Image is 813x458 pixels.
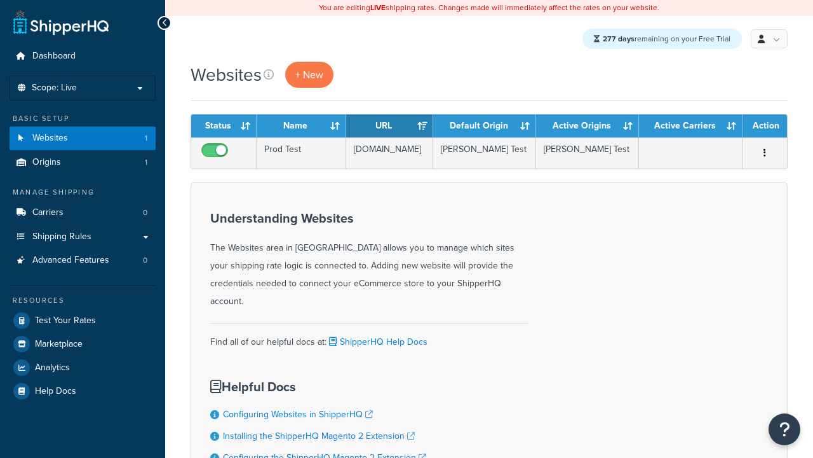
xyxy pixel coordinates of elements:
div: Resources [10,295,156,306]
a: + New [285,62,333,88]
a: Installing the ShipperHQ Magento 2 Extension [223,429,415,443]
li: Carriers [10,201,156,225]
a: Websites 1 [10,127,156,150]
div: Basic Setup [10,113,156,124]
span: + New [295,67,323,82]
a: Advanced Features 0 [10,249,156,272]
strong: 277 days [603,33,635,45]
span: 0 [143,255,147,266]
div: The Websites area in [GEOGRAPHIC_DATA] allows you to manage which sites your shipping rate logic ... [210,211,528,310]
td: Prod Test [257,137,346,169]
h3: Helpful Docs [210,380,439,394]
th: Active Carriers: activate to sort column ascending [639,114,742,137]
a: ShipperHQ Home [13,10,109,35]
span: Scope: Live [32,83,77,94]
span: Origins [32,157,61,168]
span: 1 [145,157,147,168]
a: Dashboard [10,45,156,68]
span: Dashboard [32,51,76,62]
span: Analytics [35,363,70,373]
span: Shipping Rules [32,232,91,242]
div: remaining on your Free Trial [582,29,742,49]
a: Test Your Rates [10,309,156,332]
span: 1 [145,133,147,144]
a: Analytics [10,356,156,379]
a: Origins 1 [10,151,156,174]
th: Status: activate to sort column ascending [191,114,257,137]
li: Websites [10,127,156,150]
li: Advanced Features [10,249,156,272]
h3: Understanding Websites [210,211,528,225]
a: Carriers 0 [10,201,156,225]
button: Open Resource Center [769,413,800,445]
th: Name: activate to sort column ascending [257,114,346,137]
li: Origins [10,151,156,174]
th: Action [742,114,787,137]
span: 0 [143,207,147,218]
b: LIVE [370,2,386,13]
span: Carriers [32,207,64,218]
span: Help Docs [35,386,76,397]
th: URL: activate to sort column ascending [346,114,433,137]
td: [PERSON_NAME] Test [433,137,536,169]
th: Active Origins: activate to sort column ascending [536,114,639,137]
span: Websites [32,133,68,144]
td: [PERSON_NAME] Test [536,137,639,169]
div: Find all of our helpful docs at: [210,323,528,351]
span: Marketplace [35,339,83,350]
td: [DOMAIN_NAME] [346,137,433,169]
h1: Websites [191,62,262,87]
span: Test Your Rates [35,316,96,326]
a: Configuring Websites in ShipperHQ [223,408,373,421]
a: ShipperHQ Help Docs [326,335,427,349]
div: Manage Shipping [10,187,156,198]
span: Advanced Features [32,255,109,266]
a: Shipping Rules [10,225,156,249]
a: Help Docs [10,380,156,403]
th: Default Origin: activate to sort column ascending [433,114,536,137]
a: Marketplace [10,333,156,356]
